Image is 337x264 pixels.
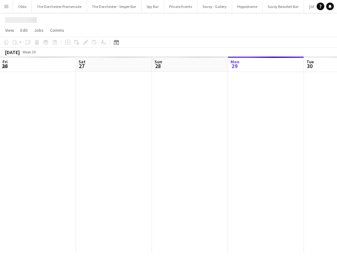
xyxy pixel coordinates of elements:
[79,59,86,65] span: Sat
[164,0,197,13] button: Private Events
[141,0,164,13] button: Spy Bar
[20,27,28,33] span: Edit
[34,27,44,33] span: Jobs
[87,0,141,13] button: The Dorchester - Vesper Bar
[3,59,8,65] span: Fri
[47,26,67,34] a: Comms
[230,62,239,70] span: 29
[306,62,314,70] span: 30
[32,0,87,13] button: The Dorchester Promenade
[5,27,14,33] span: View
[78,62,86,70] span: 27
[18,26,30,34] a: Edit
[232,0,263,13] button: Hippodrome
[155,59,162,65] span: Sun
[154,62,162,70] span: 28
[3,26,17,34] a: View
[263,0,304,13] button: Savoy Beaufort Bar
[13,0,32,13] button: Oblix
[31,26,46,34] a: Jobs
[230,59,239,65] span: Mon
[21,50,37,54] span: Week 39
[197,0,232,13] button: Savoy - Gallery
[2,62,8,70] span: 26
[306,59,314,65] span: Tue
[50,27,64,33] span: Comms
[5,49,20,55] div: [DATE]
